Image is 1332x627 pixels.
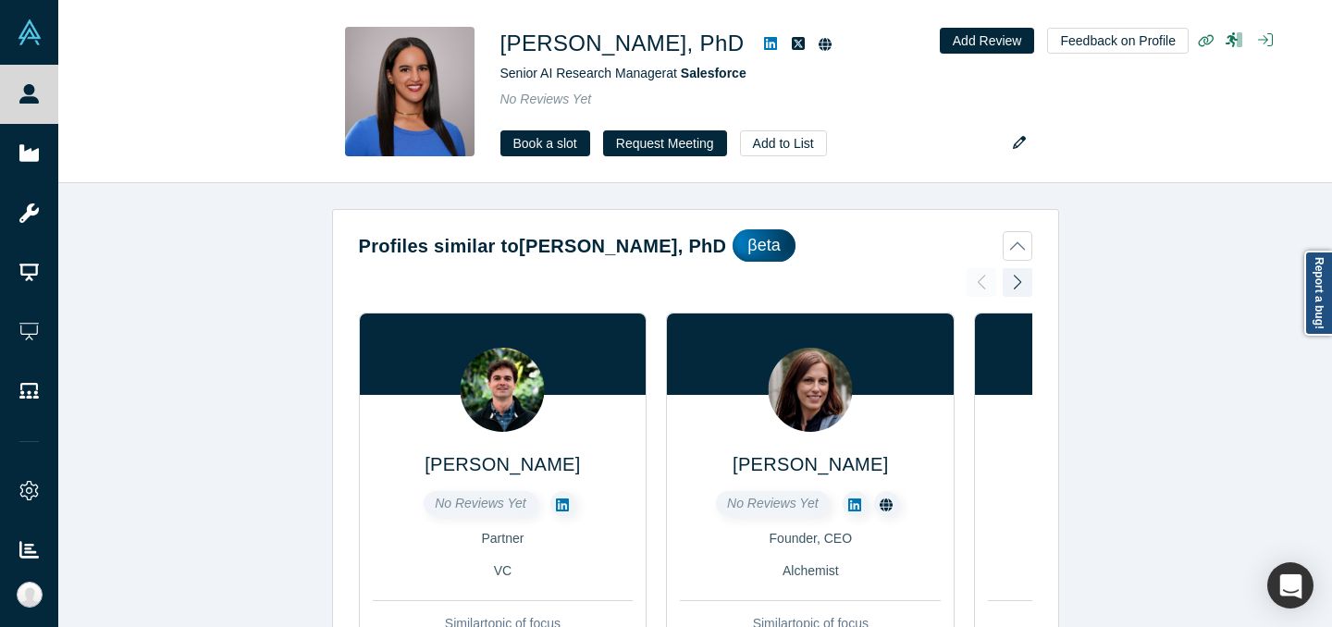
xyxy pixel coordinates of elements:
img: Ala Stolpnik's Profile Image [769,348,853,432]
a: [PERSON_NAME] [425,454,580,474]
span: Founder, CEO [770,531,853,546]
a: Book a slot [500,130,590,156]
div: Angel · Mentor [988,561,1249,581]
div: Alchemist [680,561,941,581]
span: Partner [481,531,524,546]
button: Feedback on Profile [1047,28,1189,54]
img: Shelby Heinecke, PhD's Profile Image [345,27,475,156]
span: No Reviews Yet [500,92,592,106]
button: Add to List [740,130,827,156]
button: Add Review [940,28,1035,54]
h1: [PERSON_NAME], PhD [500,27,745,60]
div: VC [373,561,634,581]
span: Senior AI Research Manager at [500,66,746,80]
img: Alchemist Vault Logo [17,19,43,45]
button: Profiles similar to[PERSON_NAME], PhDβeta [359,229,1032,262]
a: Salesforce [681,66,746,80]
a: [PERSON_NAME] [733,454,888,474]
div: βeta [733,229,795,262]
span: No Reviews Yet [435,496,526,510]
a: Report a bug! [1304,251,1332,336]
button: Request Meeting [603,130,727,156]
span: No Reviews Yet [727,496,819,510]
img: Jamie Hanson's Profile Image [461,348,545,432]
h2: Profiles similar to [PERSON_NAME], PhD [359,232,727,260]
img: Ally Hoang's Account [17,582,43,608]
